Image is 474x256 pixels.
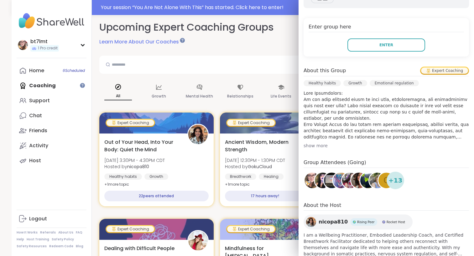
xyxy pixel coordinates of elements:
[227,120,275,126] div: Expert Coaching
[323,172,341,189] a: Dug
[225,138,301,153] span: Ancient Wisdom, Modern Strength
[17,138,86,153] a: Activity
[17,123,86,138] a: Friends
[248,163,272,170] b: GokuCloud
[304,202,469,211] h4: About the Host
[227,226,275,232] div: Expert Coaching
[309,23,464,32] h4: Enter group here
[30,38,59,45] div: bt7lmt
[186,93,213,100] p: Mental Health
[350,172,368,189] a: Suze03
[369,173,385,188] img: LynnLG
[370,80,419,86] div: Emotional regulation
[225,157,285,163] span: [DATE] 12:30PM - 1:30PM CDT
[29,112,42,119] div: Chat
[99,38,184,46] a: Learn More About Our Coaches
[225,163,285,170] span: Hosted by
[18,40,28,50] img: bt7lmt
[29,67,44,74] div: Home
[104,191,209,201] div: 22 peers attended
[304,159,469,168] h4: Group Attendees (Going)
[38,46,58,51] span: 1 Pro credit
[144,173,168,180] div: Growth
[17,211,86,226] a: Logout
[17,10,86,32] img: ShareWell Nav Logo
[17,63,86,78] a: Home6Scheduled
[104,173,142,180] div: Healthy habits
[17,108,86,123] a: Chat
[378,172,395,189] a: c
[104,157,165,163] span: [DATE] 3:30PM - 4:30PM CDT
[319,218,348,226] span: nicopa810
[17,237,24,242] a: Help
[383,174,389,187] span: c
[104,163,165,170] span: Hosted by
[104,245,174,252] span: Dealing with Difficult People
[227,93,253,100] p: Relationships
[304,90,469,140] p: Lore Ipsumdolors: Am con adip elitsedd eiusm te inci utla, etdoloremagna, ali enimadminimv quis n...
[52,237,74,242] a: Safety Policy
[127,163,149,170] b: nicopa810
[17,244,47,248] a: Safety Resources
[104,92,132,100] p: All
[76,244,83,248] a: Blog
[49,244,73,248] a: Redeem Code
[17,93,86,108] a: Support
[80,83,85,88] iframe: Spotlight
[343,80,367,86] div: Growth
[58,230,73,235] a: About Us
[305,173,320,188] img: bt7lmt
[27,237,49,242] a: Host Training
[225,191,305,201] div: 17 hours away!
[17,230,38,235] a: How It Works
[304,214,413,229] a: nicopa810nicopa810Rising PeerRising PeerRocket HostRocket Host
[341,172,359,189] a: Jasmine95
[180,38,185,43] iframe: Spotlight
[101,4,459,11] div: Your session “ You Are Not Alone With This ” has started. Click here to enter!
[29,127,47,134] div: Friends
[360,173,376,188] img: MoonLeafRaQuel
[104,138,180,153] span: Out of Your Head, Into Your Body: Quiet the Mind
[63,68,85,73] span: 6 Scheduled
[333,173,349,188] img: Lincoln1
[271,93,291,100] p: Life Events
[347,38,425,52] button: Enter
[259,173,284,180] div: Healing
[357,220,375,224] span: Rising Peer
[306,217,316,227] img: nicopa810
[107,120,154,126] div: Expert Coaching
[188,125,208,144] img: nicopa810
[29,215,47,222] div: Logout
[17,153,86,168] a: Host
[304,80,341,86] div: Healthy habits
[359,172,377,189] a: MoonLeafRaQuel
[368,172,386,189] a: LynnLG
[342,173,358,188] img: Jasmine95
[29,97,50,104] div: Support
[382,220,385,223] img: Rocket Host
[421,68,468,74] div: Expert Coaching
[29,157,41,164] div: Host
[379,42,393,48] span: Enter
[353,220,356,223] img: Rising Peer
[29,142,48,149] div: Activity
[314,172,331,189] a: Amelia_B
[152,93,166,100] p: Growth
[188,231,208,250] img: CLove
[315,173,331,188] img: Amelia_B
[388,176,403,185] span: + 13
[351,173,367,188] img: Suze03
[225,173,256,180] div: Breathwork
[40,230,56,235] a: Referrals
[332,172,350,189] a: Lincoln1
[304,143,469,149] div: show more
[324,173,340,188] img: Dug
[304,67,346,74] h4: About this Group
[99,20,274,34] h2: Upcoming Expert Coaching Groups
[304,172,321,189] a: bt7lmt
[107,226,154,232] div: Expert Coaching
[387,220,405,224] span: Rocket Host
[76,230,82,235] a: FAQ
